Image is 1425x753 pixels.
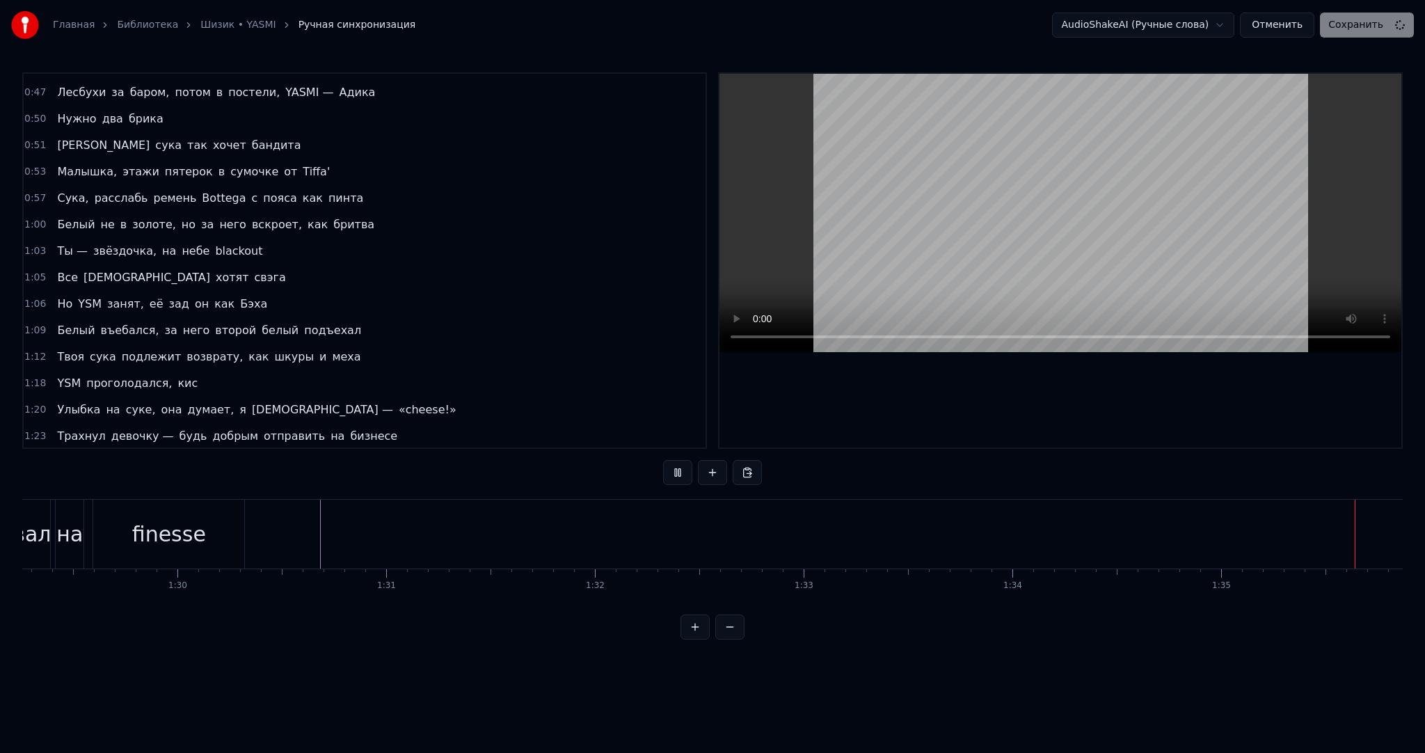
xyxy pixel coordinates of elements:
span: Твоя [56,349,86,365]
span: 0:53 [24,165,46,179]
span: в [215,84,224,100]
span: Белый [56,216,96,232]
span: на [329,428,346,444]
span: ремень [152,190,198,206]
div: 1:31 [377,580,396,592]
span: на [104,402,121,418]
span: подлежит [120,349,183,365]
span: пинта [327,190,365,206]
div: 1:33 [795,580,813,592]
span: Лесбухи [56,84,107,100]
span: за [110,84,125,100]
span: YASMI — [284,84,335,100]
span: как [306,216,329,232]
span: он [193,296,210,312]
span: въебался, [99,322,161,338]
span: два [101,111,125,127]
span: 1:09 [24,324,46,338]
span: подъехал [303,322,363,338]
span: Бэха [239,296,269,312]
span: бизнесе [349,428,399,444]
span: 1:05 [24,271,46,285]
span: сука [88,349,118,365]
span: Ты — [56,243,89,259]
span: бандита [250,137,303,153]
a: Библиотека [117,18,178,32]
span: и [318,349,328,365]
span: YSM [77,296,103,312]
span: 1:03 [24,244,46,258]
span: «cheese!» [397,402,458,418]
span: в [217,164,226,180]
span: второй [214,322,257,338]
span: свэга [253,269,287,285]
span: но [180,216,197,232]
span: хочет [212,137,248,153]
span: [PERSON_NAME] [56,137,151,153]
span: Малышка, [56,164,118,180]
img: youka [11,11,39,39]
span: за [164,322,179,338]
span: как [247,349,270,365]
span: потом [173,84,212,100]
span: Ручная синхронизация [298,18,416,32]
span: YSM [56,375,82,391]
span: на [161,243,177,259]
span: так [186,137,209,153]
span: она [160,402,184,418]
span: 1:20 [24,403,46,417]
span: звёздочка, [92,243,158,259]
span: [DEMOGRAPHIC_DATA] — [250,402,395,418]
span: за [200,216,215,232]
span: будь [178,428,209,444]
span: Нужно [56,111,97,127]
span: зад [168,296,191,312]
span: занят, [106,296,145,312]
span: как [301,190,324,206]
span: бритва [332,216,376,232]
span: него [218,216,248,232]
span: с [250,190,259,206]
span: 1:06 [24,297,46,311]
span: Все [56,269,79,285]
span: 0:47 [24,86,46,100]
span: отправить [262,428,326,444]
div: finesse [132,518,206,550]
span: брика [127,111,165,127]
span: постели, [227,84,281,100]
span: 1:18 [24,376,46,390]
span: девочку — [110,428,175,444]
span: суке, [125,402,157,418]
span: проголодался, [85,375,173,391]
span: blackout [214,243,264,259]
a: Шизик • YASMI [200,18,276,32]
span: в [119,216,128,232]
span: 1:00 [24,218,46,232]
span: 1:12 [24,350,46,364]
span: золоте, [131,216,177,232]
span: него [182,322,212,338]
span: Но [56,296,74,312]
span: не [99,216,116,232]
span: возврату, [185,349,244,365]
span: 0:50 [24,112,46,126]
span: Белый [56,322,96,338]
span: сука [154,137,183,153]
div: на [56,518,83,550]
span: от [282,164,298,180]
span: Улыбка [56,402,102,418]
div: 1:35 [1212,580,1231,592]
span: Трахнул [56,428,106,444]
span: меха [331,349,362,365]
span: Сука, [56,190,90,206]
span: 0:57 [24,191,46,205]
span: 0:51 [24,138,46,152]
span: шкуры [273,349,315,365]
div: 1:30 [168,580,187,592]
span: её [148,296,165,312]
span: небе [180,243,211,259]
span: баром, [129,84,171,100]
span: пятерок [164,164,214,180]
span: хотят [214,269,250,285]
span: как [213,296,236,312]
